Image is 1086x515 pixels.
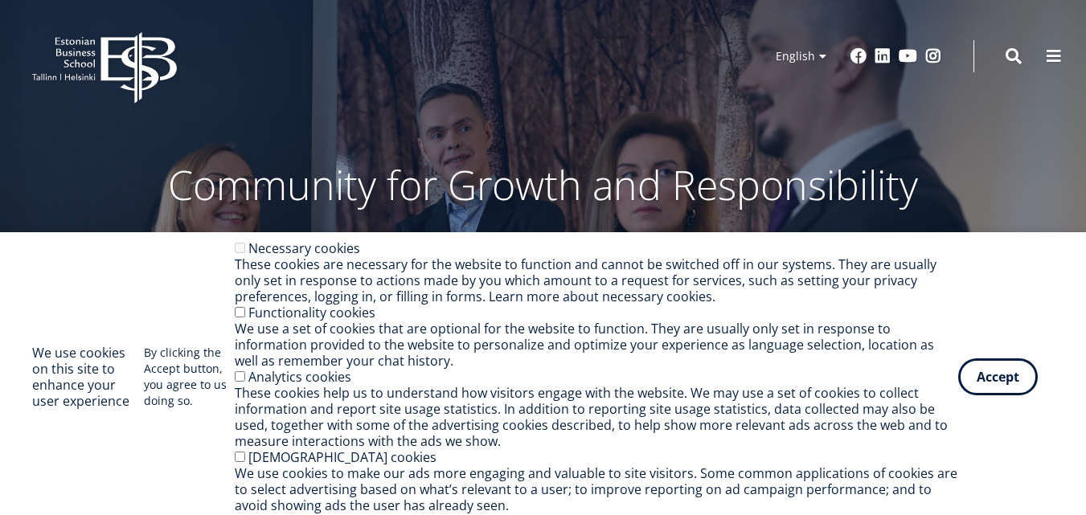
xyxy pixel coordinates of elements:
[875,48,891,64] a: Linkedin
[235,256,958,305] div: These cookies are necessary for the website to function and cannot be switched off in our systems...
[235,321,958,369] div: We use a set of cookies that are optional for the website to function. They are usually only set ...
[248,368,351,386] label: Analytics cookies
[958,358,1038,395] button: Accept
[235,385,958,449] div: These cookies help us to understand how visitors engage with the website. We may use a set of coo...
[144,345,235,409] p: By clicking the Accept button, you agree to us doing so.
[248,448,436,466] label: [DEMOGRAPHIC_DATA] cookies
[32,345,144,409] h2: We use cookies on this site to enhance your user experience
[117,161,969,209] p: Community for Growth and Responsibility
[248,304,375,321] label: Functionality cookies
[248,239,360,257] label: Necessary cookies
[850,48,867,64] a: Facebook
[899,48,917,64] a: Youtube
[925,48,941,64] a: Instagram
[235,465,958,513] div: We use cookies to make our ads more engaging and valuable to site visitors. Some common applicati...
